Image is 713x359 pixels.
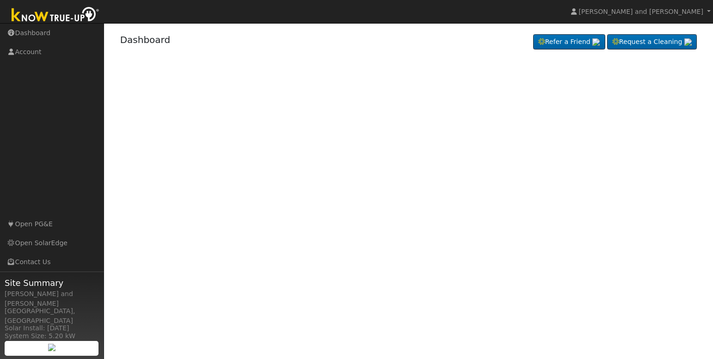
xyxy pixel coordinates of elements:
img: retrieve [592,38,600,46]
img: Know True-Up [7,5,104,26]
div: [PERSON_NAME] and [PERSON_NAME] [5,289,99,309]
span: Site Summary [5,277,99,289]
a: Dashboard [120,34,171,45]
div: [GEOGRAPHIC_DATA], [GEOGRAPHIC_DATA] [5,306,99,326]
span: [PERSON_NAME] and [PERSON_NAME] [579,8,703,15]
div: Solar Install: [DATE] [5,323,99,333]
img: retrieve [48,344,55,351]
a: Request a Cleaning [607,34,697,50]
a: Refer a Friend [533,34,605,50]
img: retrieve [684,38,692,46]
div: System Size: 5.20 kW [5,331,99,341]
